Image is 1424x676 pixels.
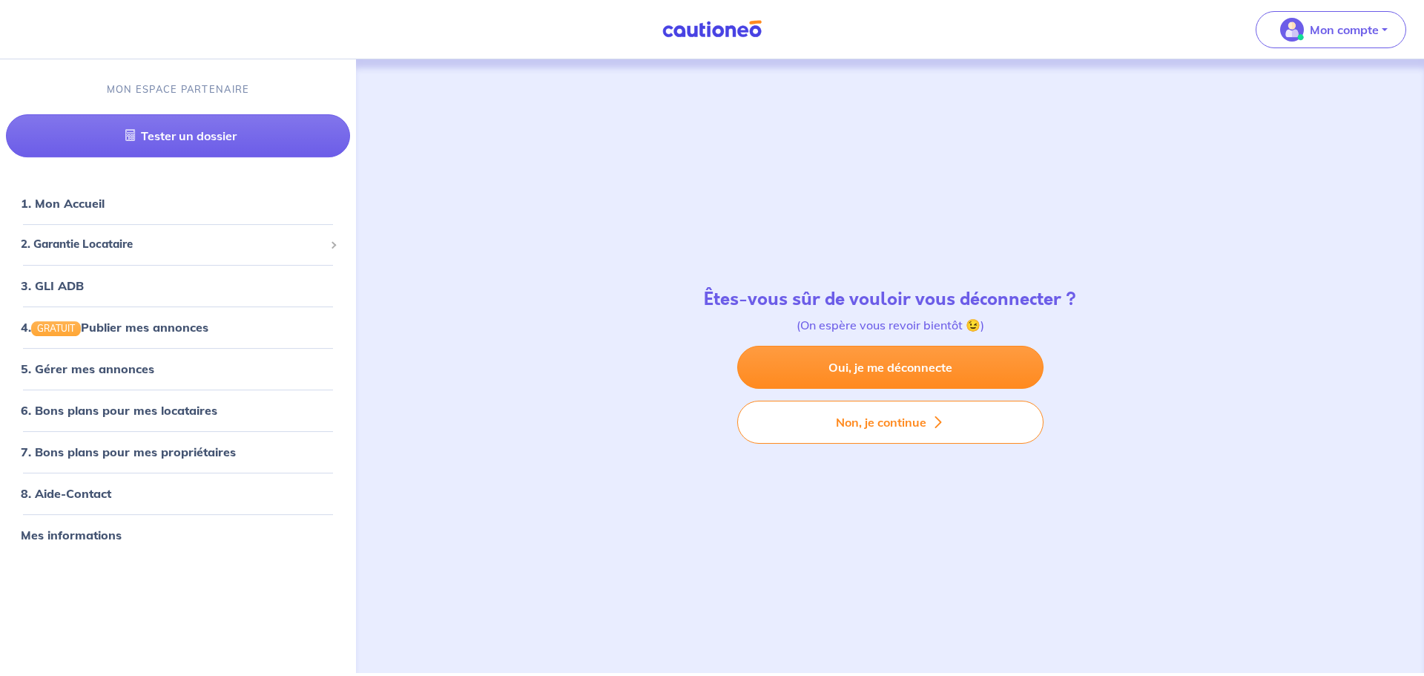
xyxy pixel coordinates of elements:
[21,403,217,418] a: 6. Bons plans pour mes locataires
[704,289,1076,310] h4: Êtes-vous sûr de vouloir vous déconnecter ?
[21,444,236,459] a: 7. Bons plans pour mes propriétaires
[6,520,350,550] div: Mes informations
[1280,18,1304,42] img: illu_account_valid_menu.svg
[737,401,1044,444] button: Non, je continue
[21,196,105,211] a: 1. Mon Accueil
[1310,21,1379,39] p: Mon compte
[6,396,350,425] div: 6. Bons plans pour mes locataires
[704,316,1076,334] p: (On espère vous revoir bientôt 😉)
[107,82,250,96] p: MON ESPACE PARTENAIRE
[6,271,350,301] div: 3. GLI ADB
[1256,11,1406,48] button: illu_account_valid_menu.svgMon compte
[6,188,350,218] div: 1. Mon Accueil
[21,320,208,335] a: 4.GRATUITPublier mes annonces
[6,437,350,467] div: 7. Bons plans pour mes propriétaires
[6,354,350,384] div: 5. Gérer mes annonces
[737,346,1044,389] a: Oui, je me déconnecte
[6,114,350,157] a: Tester un dossier
[21,278,84,293] a: 3. GLI ADB
[21,528,122,542] a: Mes informations
[21,236,324,253] span: 2. Garantie Locataire
[6,230,350,259] div: 2. Garantie Locataire
[21,486,111,501] a: 8. Aide-Contact
[6,312,350,342] div: 4.GRATUITPublier mes annonces
[656,20,768,39] img: Cautioneo
[21,361,154,376] a: 5. Gérer mes annonces
[6,479,350,508] div: 8. Aide-Contact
